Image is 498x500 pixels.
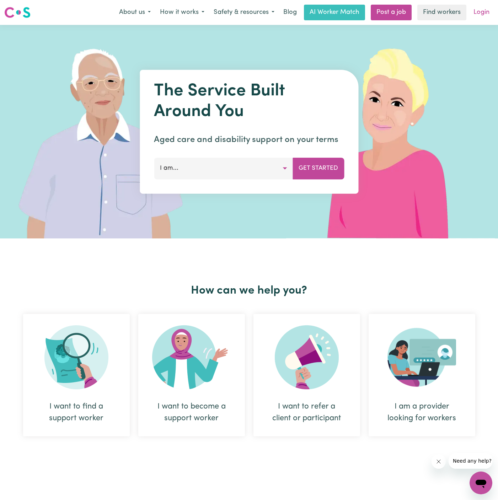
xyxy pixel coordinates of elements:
[138,314,245,436] div: I want to become a support worker
[40,401,113,424] div: I want to find a support worker
[114,5,155,20] button: About us
[371,5,412,20] a: Post a job
[293,158,344,179] button: Get Started
[44,325,108,389] img: Search
[470,472,492,494] iframe: Button to launch messaging window
[386,401,458,424] div: I am a provider looking for workers
[417,5,466,20] a: Find workers
[4,6,31,19] img: Careseekers logo
[279,5,301,20] a: Blog
[275,325,339,389] img: Refer
[271,401,343,424] div: I want to refer a client or participant
[155,5,209,20] button: How it works
[154,81,344,122] h1: The Service Built Around You
[449,453,492,469] iframe: Message from company
[155,401,228,424] div: I want to become a support worker
[4,4,31,21] a: Careseekers logo
[469,5,494,20] a: Login
[304,5,365,20] a: AI Worker Match
[154,133,344,146] p: Aged care and disability support on your terms
[19,284,480,298] h2: How can we help you?
[369,314,475,436] div: I am a provider looking for workers
[209,5,279,20] button: Safety & resources
[152,325,231,389] img: Become Worker
[387,325,456,389] img: Provider
[432,454,446,469] iframe: Close message
[253,314,360,436] div: I want to refer a client or participant
[154,158,293,179] button: I am...
[23,314,130,436] div: I want to find a support worker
